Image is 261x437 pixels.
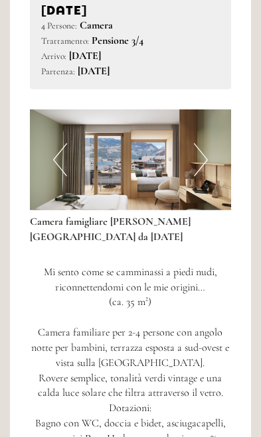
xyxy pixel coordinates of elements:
[92,34,143,47] b: Pensione 3/4
[53,143,67,176] button: Previous
[30,210,231,245] div: Camera famigliare [PERSON_NAME][GEOGRAPHIC_DATA] da [DATE]
[41,50,66,62] small: Arrivo:
[41,20,77,31] small: 4 Persone:
[69,49,101,62] b: [DATE]
[30,109,231,210] img: image
[41,66,75,77] small: Partenza:
[194,143,208,176] button: Next
[41,35,89,46] small: Trattamento:
[78,64,110,78] b: [DATE]
[80,19,113,32] b: Camera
